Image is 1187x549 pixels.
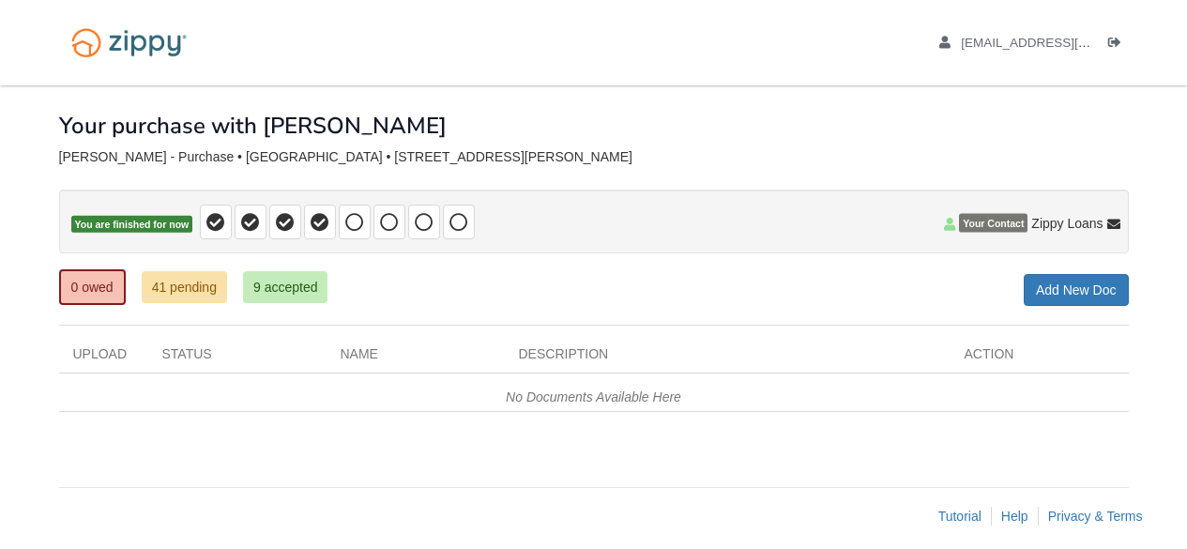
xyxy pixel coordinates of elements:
div: Description [505,344,951,373]
span: You are finished for now [71,216,193,234]
a: edit profile [939,36,1177,54]
a: Log out [1108,36,1129,54]
a: 0 owed [59,269,126,305]
div: Upload [59,344,148,373]
img: Logo [59,19,199,67]
a: Help [1001,509,1028,524]
div: Name [327,344,505,373]
div: [PERSON_NAME] - Purchase • [GEOGRAPHIC_DATA] • [STREET_ADDRESS][PERSON_NAME] [59,149,1129,165]
a: 9 accepted [243,271,328,303]
div: Status [148,344,327,373]
em: No Documents Available Here [506,389,681,404]
a: Tutorial [938,509,982,524]
span: Your Contact [959,214,1027,233]
a: 41 pending [142,271,227,303]
a: Add New Doc [1024,274,1129,306]
span: samanthaamburgey22@gmail.com [961,36,1176,50]
span: Zippy Loans [1031,214,1103,233]
div: Action [951,344,1129,373]
a: Privacy & Terms [1048,509,1143,524]
h1: Your purchase with [PERSON_NAME] [59,114,447,138]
